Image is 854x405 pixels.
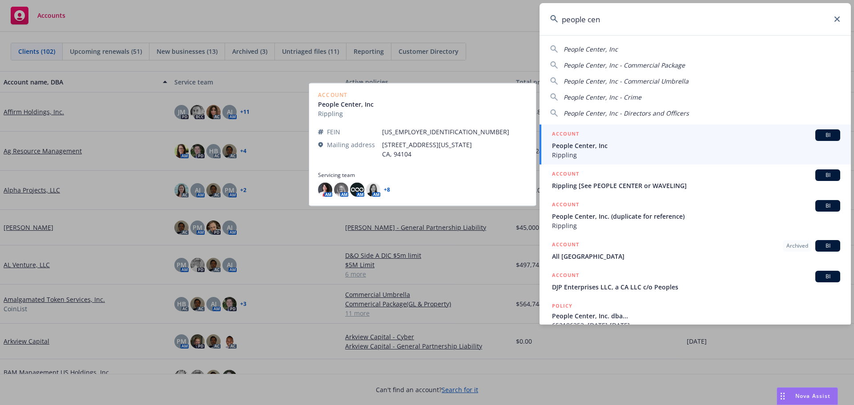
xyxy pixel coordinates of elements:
[552,221,840,230] span: Rippling
[564,45,618,53] span: People Center, Inc
[540,195,851,235] a: ACCOUNTBIPeople Center, Inc. (duplicate for reference)Rippling
[552,282,840,292] span: DJP Enterprises LLC, a CA LLC c/o Peoples
[564,61,685,69] span: People Center, Inc - Commercial Package
[552,311,840,321] span: People Center, Inc. dba...
[564,93,641,101] span: People Center, Inc - Crime
[552,212,840,221] span: People Center, Inc. (duplicate for reference)
[552,129,579,140] h5: ACCOUNT
[552,141,840,150] span: People Center, Inc
[552,200,579,211] h5: ACCOUNT
[795,392,830,400] span: Nova Assist
[552,271,579,281] h5: ACCOUNT
[777,387,838,405] button: Nova Assist
[552,150,840,160] span: Rippling
[540,3,851,35] input: Search...
[819,171,837,179] span: BI
[564,109,689,117] span: People Center, Inc - Directors and Officers
[540,266,851,297] a: ACCOUNTBIDJP Enterprises LLC, a CA LLC c/o Peoples
[819,131,837,139] span: BI
[540,164,851,195] a: ACCOUNTBIRippling [See PEOPLE CENTER or WAVELING]
[564,77,689,85] span: People Center, Inc - Commercial Umbrella
[552,169,579,180] h5: ACCOUNT
[540,235,851,266] a: ACCOUNTArchivedBIAll [GEOGRAPHIC_DATA]
[552,301,572,310] h5: POLICY
[819,202,837,210] span: BI
[819,242,837,250] span: BI
[552,240,579,251] h5: ACCOUNT
[540,124,851,164] a: ACCOUNTBIPeople Center, IncRippling
[552,252,840,261] span: All [GEOGRAPHIC_DATA]
[777,388,788,405] div: Drag to move
[786,242,808,250] span: Archived
[552,181,840,190] span: Rippling [See PEOPLE CENTER or WAVELING]
[552,321,840,330] span: 652186353, [DATE]-[DATE]
[540,297,851,335] a: POLICYPeople Center, Inc. dba...652186353, [DATE]-[DATE]
[819,273,837,281] span: BI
